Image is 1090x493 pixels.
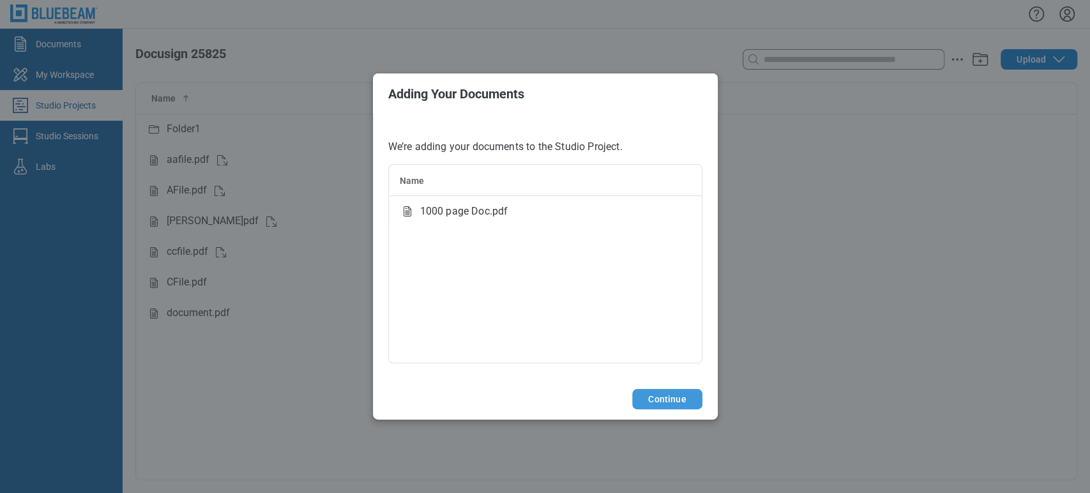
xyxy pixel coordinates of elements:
p: We’re adding your documents to the Studio Project. [388,140,702,154]
table: bb-data-table [389,165,702,227]
span: 1000 page Doc.pdf [420,204,508,219]
div: Name [400,174,691,187]
button: Continue [632,389,702,409]
h2: Adding Your Documents [388,87,702,101]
